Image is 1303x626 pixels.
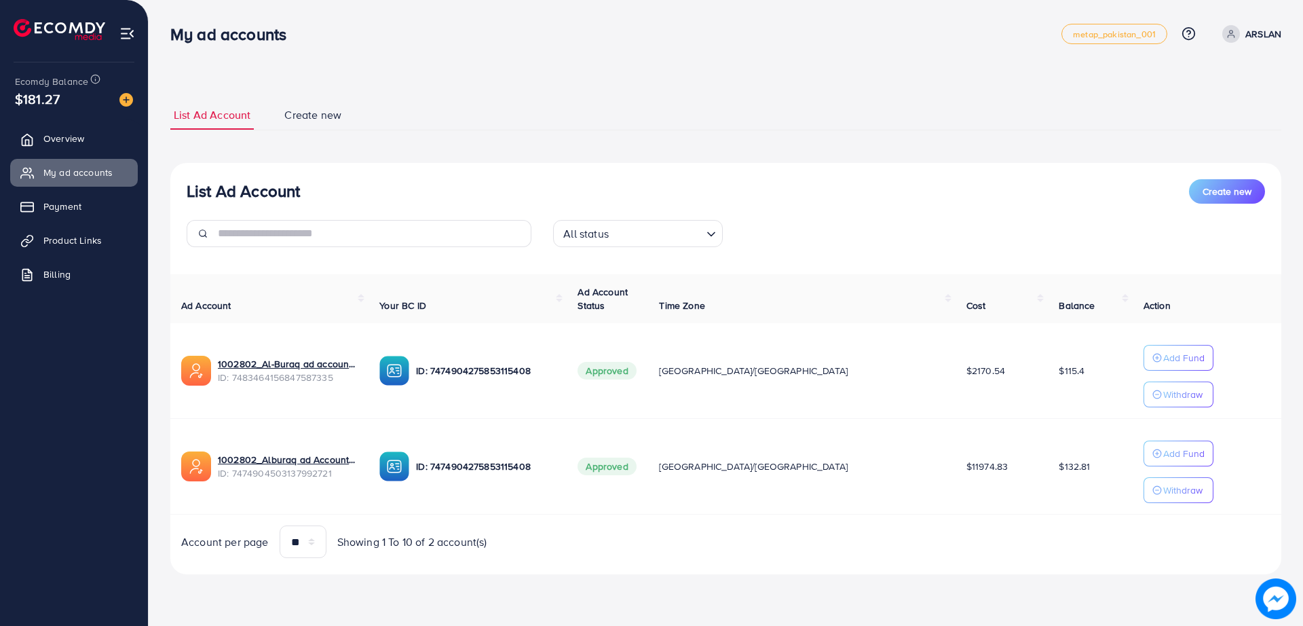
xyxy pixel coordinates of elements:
[43,200,81,213] span: Payment
[966,364,1005,378] span: $2170.54
[174,107,250,123] span: List Ad Account
[181,452,211,481] img: ic-ads-acc.e4c84228.svg
[119,93,133,107] img: image
[337,534,487,550] span: Showing 1 To 10 of 2 account(s)
[966,460,1008,473] span: $11974.83
[1163,350,1205,366] p: Add Fund
[181,534,269,550] span: Account per page
[1073,30,1156,39] span: metap_pakistan_001
[218,466,358,480] span: ID: 7474904503137992721
[1061,24,1167,44] a: metap_pakistan_001
[578,362,636,380] span: Approved
[1059,460,1090,473] span: $132.81
[43,166,113,179] span: My ad accounts
[43,132,84,145] span: Overview
[218,357,358,385] div: <span class='underline'>1002802_Al-Buraq ad account 02_1742380041767</span></br>7483464156847587335
[1163,482,1203,498] p: Withdraw
[218,453,358,466] a: 1002802_Alburaq ad Account 1_1740386843243
[659,460,848,473] span: [GEOGRAPHIC_DATA]/[GEOGRAPHIC_DATA]
[284,107,341,123] span: Create new
[1144,345,1213,371] button: Add Fund
[578,458,636,475] span: Approved
[659,364,848,378] span: [GEOGRAPHIC_DATA]/[GEOGRAPHIC_DATA]
[1144,477,1213,503] button: Withdraw
[1163,386,1203,403] p: Withdraw
[379,356,409,386] img: ic-ba-acc.ded83a64.svg
[1144,382,1213,407] button: Withdraw
[966,299,986,312] span: Cost
[218,357,358,371] a: 1002802_Al-Buraq ad account 02_1742380041767
[10,125,138,152] a: Overview
[379,452,409,481] img: ic-ba-acc.ded83a64.svg
[15,89,60,109] span: $181.27
[416,363,556,379] p: ID: 7474904275853115408
[218,371,358,384] span: ID: 7483464156847587335
[119,26,135,41] img: menu
[613,221,701,244] input: Search for option
[10,261,138,288] a: Billing
[659,299,704,312] span: Time Zone
[15,75,88,88] span: Ecomdy Balance
[1255,578,1296,619] img: image
[10,159,138,186] a: My ad accounts
[218,453,358,481] div: <span class='underline'>1002802_Alburaq ad Account 1_1740386843243</span></br>7474904503137992721
[379,299,426,312] span: Your BC ID
[1144,299,1171,312] span: Action
[1163,445,1205,462] p: Add Fund
[170,24,297,44] h3: My ad accounts
[1144,441,1213,466] button: Add Fund
[181,299,231,312] span: Ad Account
[1059,364,1084,378] span: $115.4
[1217,25,1281,43] a: ARSLAN
[43,268,71,281] span: Billing
[181,356,211,386] img: ic-ads-acc.e4c84228.svg
[416,458,556,475] p: ID: 7474904275853115408
[1203,185,1251,198] span: Create new
[561,224,611,244] span: All status
[187,181,300,201] h3: List Ad Account
[553,220,723,247] div: Search for option
[10,193,138,220] a: Payment
[1059,299,1095,312] span: Balance
[578,285,628,312] span: Ad Account Status
[14,19,105,40] img: logo
[1245,26,1281,42] p: ARSLAN
[10,227,138,254] a: Product Links
[1189,179,1265,204] button: Create new
[43,234,102,247] span: Product Links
